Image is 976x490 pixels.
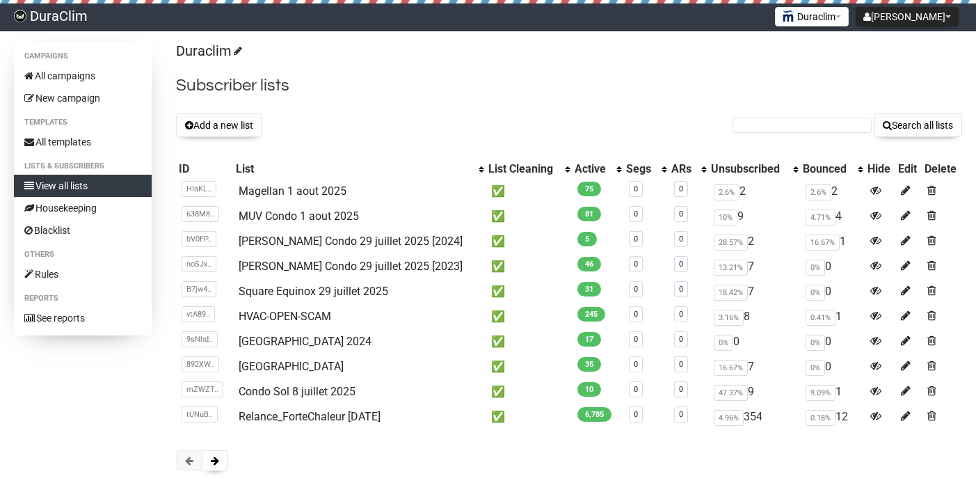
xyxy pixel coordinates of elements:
[634,385,638,394] a: 0
[182,231,216,247] span: bV0FP..
[679,184,683,193] a: 0
[775,7,849,26] button: Duraclim
[679,385,683,394] a: 0
[708,204,800,229] td: 9
[634,335,638,344] a: 0
[14,65,152,87] a: All campaigns
[679,360,683,369] a: 0
[239,285,388,298] a: Square Equinox 29 juillet 2025
[486,254,572,279] td: ✅
[800,329,865,354] td: 0
[488,162,558,176] div: List Cleaning
[486,304,572,329] td: ✅
[634,285,638,294] a: 0
[179,162,230,176] div: ID
[182,331,218,347] span: 9sNhd..
[714,410,744,426] span: 4.96%
[800,204,865,229] td: 4
[577,257,601,271] span: 46
[14,263,152,285] a: Rules
[182,256,216,272] span: noSJx..
[577,182,601,196] span: 75
[577,332,601,347] span: 17
[806,260,825,276] span: 0%
[577,307,605,322] span: 245
[486,204,572,229] td: ✅
[806,335,825,351] span: 0%
[925,162,959,176] div: Delete
[239,410,381,423] a: Relance_ForteChaleur [DATE]
[708,354,800,379] td: 7
[679,235,683,244] a: 0
[806,210,835,226] span: 4.71%
[671,162,694,176] div: ARs
[486,229,572,254] td: ✅
[800,229,865,254] td: 1
[14,219,152,242] a: Blacklist
[14,131,152,153] a: All templates
[708,159,800,179] th: Unsubscribed: No sort applied, activate to apply an ascending sort
[800,304,865,329] td: 1
[486,329,572,354] td: ✅
[867,162,893,176] div: Hide
[806,184,831,200] span: 2.6%
[714,310,744,326] span: 3.16%
[708,254,800,279] td: 7
[14,10,26,22] img: 5aae60644da9539b7f169657dce89381
[577,282,601,297] span: 31
[486,379,572,404] td: ✅
[182,206,219,222] span: 638M8..
[575,162,609,176] div: Active
[182,281,216,297] span: B7jw4..
[577,207,601,221] span: 81
[708,404,800,429] td: 354
[679,210,683,219] a: 0
[239,184,346,198] a: Magellan 1 aout 2025
[176,73,962,98] h2: Subscriber lists
[714,335,733,351] span: 0%
[236,162,472,176] div: List
[623,159,668,179] th: Segs: No sort applied, activate to apply an ascending sort
[708,179,800,204] td: 2
[711,162,786,176] div: Unsubscribed
[14,158,152,175] li: Lists & subscribers
[634,184,638,193] a: 0
[856,7,959,26] button: [PERSON_NAME]
[239,385,355,398] a: Condo Sol 8 juillet 2025
[783,10,794,22] img: 1.png
[708,279,800,304] td: 7
[806,235,840,251] span: 16.67%
[708,379,800,404] td: 9
[486,279,572,304] td: ✅
[14,307,152,329] a: See reports
[577,382,601,397] span: 10
[239,310,331,323] a: HVAC-OPEN-SCAM
[182,306,215,322] span: vtA89..
[806,410,835,426] span: 0.18%
[239,235,463,248] a: [PERSON_NAME] Condo 29 juillet 2025 [2024]
[14,48,152,65] li: Campaigns
[239,360,344,373] a: [GEOGRAPHIC_DATA]
[14,114,152,131] li: Templates
[803,162,851,176] div: Bounced
[679,260,683,269] a: 0
[634,235,638,244] a: 0
[714,184,739,200] span: 2.6%
[898,162,919,176] div: Edit
[895,159,922,179] th: Edit: No sort applied, sorting is disabled
[486,354,572,379] td: ✅
[182,406,218,422] span: tUNuB..
[634,310,638,319] a: 0
[572,159,623,179] th: Active: No sort applied, activate to apply an ascending sort
[679,310,683,319] a: 0
[714,235,748,251] span: 28.57%
[176,113,262,137] button: Add a new list
[806,360,825,376] span: 0%
[182,381,223,397] span: mZWZT..
[806,285,825,301] span: 0%
[865,159,895,179] th: Hide: No sort applied, sorting is disabled
[176,159,233,179] th: ID: No sort applied, sorting is disabled
[486,404,572,429] td: ✅
[806,310,835,326] span: 0.41%
[714,260,748,276] span: 13.21%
